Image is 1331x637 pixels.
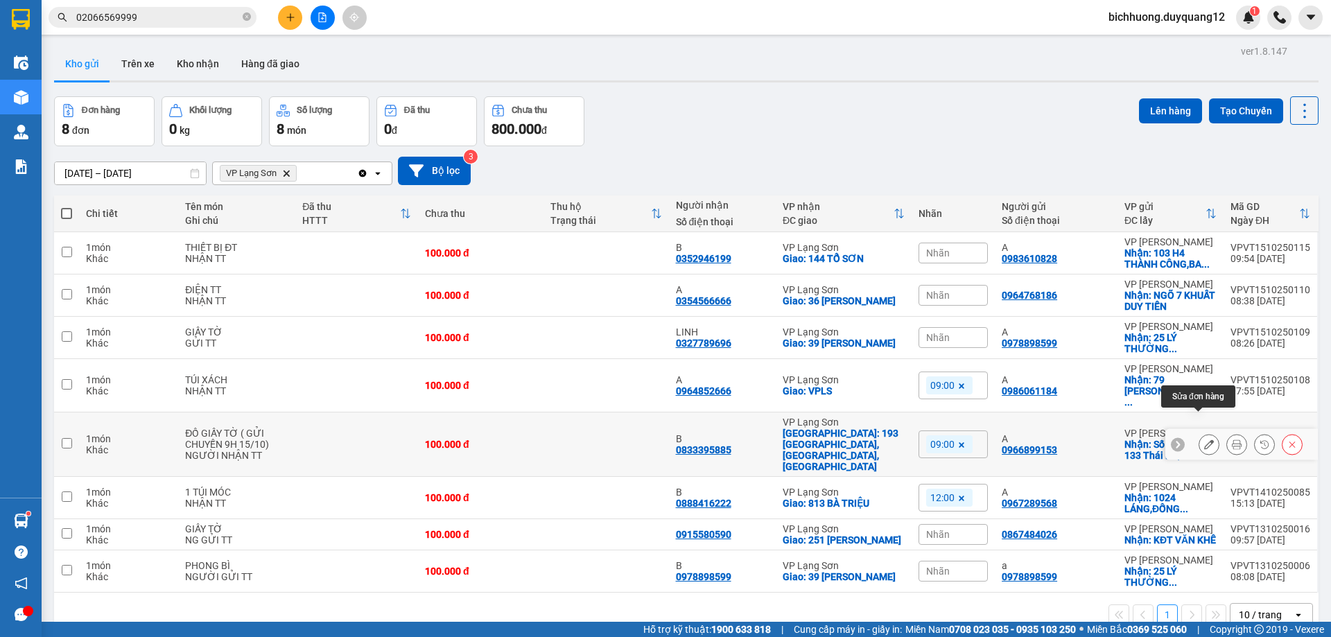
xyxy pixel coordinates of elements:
[76,10,240,25] input: Tìm tên, số ĐT hoặc mã đơn
[302,215,400,226] div: HTTT
[1079,627,1084,632] span: ⚪️
[1199,434,1219,455] div: Sửa đơn hàng
[1124,247,1217,270] div: Nhận: 103 H4 THÀNH CÔNG,BA ĐÌNH,HÀ NỘI
[783,284,905,295] div: VP Lạng Sơn
[376,96,477,146] button: Đã thu0đ
[1241,44,1287,59] div: ver 1.8.147
[54,96,155,146] button: Đơn hàng8đơn
[783,338,905,349] div: Giao: 39 LÊ LỢI
[1124,428,1217,439] div: VP [PERSON_NAME]
[1230,326,1310,338] div: VPVT1510250109
[1124,481,1217,492] div: VP [PERSON_NAME]
[1002,326,1111,338] div: A
[1002,253,1057,264] div: 0983610828
[425,492,537,503] div: 100.000 đ
[425,529,537,540] div: 100.000 đ
[166,47,230,80] button: Kho nhận
[543,195,669,232] th: Toggle SortBy
[55,162,206,184] input: Select a date range.
[1002,444,1057,455] div: 0966899153
[676,433,769,444] div: B
[1230,523,1310,534] div: VPVT1310250016
[783,417,905,428] div: VP Lạng Sơn
[1201,259,1210,270] span: ...
[185,487,288,498] div: 1 TÚI MÓC
[783,428,905,472] div: Giao: 193 đường bắc sơn,kỳ lừa, lạng sơn
[1002,374,1111,385] div: A
[1230,385,1310,396] div: 07:55 [DATE]
[1002,529,1057,540] div: 0867484026
[1273,11,1286,24] img: phone-icon
[86,560,171,571] div: 1 món
[550,215,651,226] div: Trạng thái
[1124,492,1217,514] div: Nhận: 1024 LÁNG,ĐỐNG ĐA,HÀ NỘI
[783,242,905,253] div: VP Lạng Sơn
[1197,622,1199,637] span: |
[1230,560,1310,571] div: VPVT1310250006
[676,200,769,211] div: Người nhận
[86,433,171,444] div: 1 món
[1002,560,1111,571] div: a
[1124,374,1217,408] div: Nhận: 79 TRẦN XUÂN SOẠN,HAI BÀ TRƯNG,HÀ NỘI
[541,125,547,136] span: đ
[425,208,537,219] div: Chưa thu
[949,624,1076,635] strong: 0708 023 035 - 0935 103 250
[185,201,288,212] div: Tên món
[425,566,537,577] div: 100.000 đ
[277,121,284,137] span: 8
[491,121,541,137] span: 800.000
[425,247,537,259] div: 100.000 đ
[384,121,392,137] span: 0
[86,571,171,582] div: Khác
[189,105,232,115] div: Khối lượng
[1230,534,1310,546] div: 09:57 [DATE]
[711,624,771,635] strong: 1900 633 818
[26,512,31,516] sup: 1
[110,47,166,80] button: Trên xe
[185,338,288,349] div: GỬI TT
[1230,201,1299,212] div: Mã GD
[676,253,731,264] div: 0352946199
[278,6,302,30] button: plus
[930,438,955,451] span: 09:00
[297,105,332,115] div: Số lượng
[287,125,306,136] span: món
[1124,534,1217,546] div: Nhận: KĐT VĂN KHÊ
[676,216,769,227] div: Số điện thoại
[1252,6,1257,16] span: 1
[282,169,290,177] svg: Delete
[86,338,171,349] div: Khác
[1230,284,1310,295] div: VPVT1510250110
[1169,343,1177,354] span: ...
[1124,290,1217,312] div: Nhận: NGÕ 7 KHUẤT DUY TIẾN
[1124,555,1217,566] div: VP [PERSON_NAME]
[1230,295,1310,306] div: 08:38 [DATE]
[676,571,731,582] div: 0978898599
[783,374,905,385] div: VP Lạng Sơn
[86,534,171,546] div: Khác
[185,498,288,509] div: NHẬN TT
[676,560,769,571] div: B
[783,534,905,546] div: Giao: 251 LÊ ĐẠI HÀNH
[1124,566,1217,588] div: Nhận: 25 LÝ THƯỜNG KIỆT,hoàn kiếm,hà nội
[1239,608,1282,622] div: 10 / trang
[349,12,359,22] span: aim
[295,195,418,232] th: Toggle SortBy
[783,487,905,498] div: VP Lạng Sơn
[1124,201,1206,212] div: VP gửi
[1124,236,1217,247] div: VP [PERSON_NAME]
[14,90,28,105] img: warehouse-icon
[62,121,69,137] span: 8
[185,523,288,534] div: GIẤY TỜ
[1124,279,1217,290] div: VP [PERSON_NAME]
[220,165,297,182] span: VP Lạng Sơn, close by backspace
[1127,624,1187,635] strong: 0369 525 060
[14,514,28,528] img: warehouse-icon
[676,498,731,509] div: 0888416222
[86,295,171,306] div: Khác
[919,208,988,219] div: Nhãn
[1002,433,1111,444] div: A
[1230,487,1310,498] div: VPVT1410250085
[1298,6,1323,30] button: caret-down
[1230,215,1299,226] div: Ngày ĐH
